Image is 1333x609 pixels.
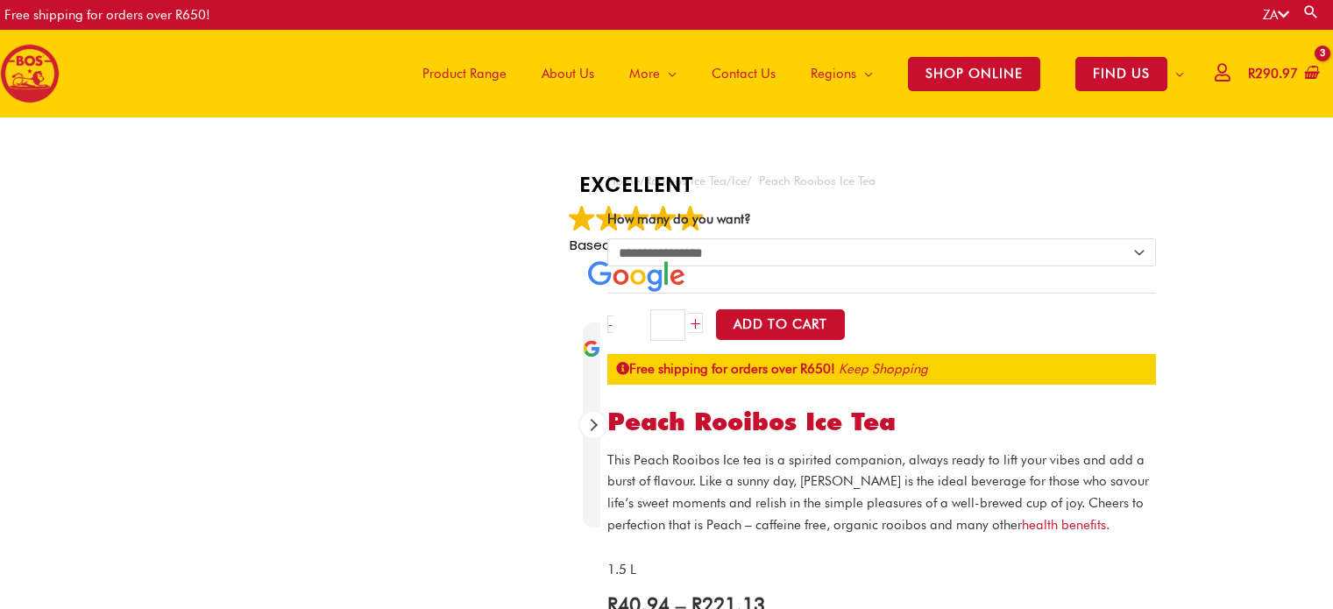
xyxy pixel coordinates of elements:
a: Ice [732,173,747,188]
img: Google [596,205,622,231]
a: ZA [1263,7,1289,23]
span: R [1248,66,1255,81]
strong: EXCELLENT [569,170,705,200]
strong: Free shipping for orders over R650! [616,361,835,377]
span: More [629,47,660,100]
a: + [689,313,703,333]
a: View Shopping Cart, 3 items [1244,54,1320,94]
img: Google [650,205,677,231]
span: Based on [570,236,704,254]
a: Product Range [405,30,524,117]
img: Google [588,261,684,292]
a: More [612,30,694,117]
p: 1.5 L [607,559,1156,581]
a: Contact Us [694,30,793,117]
span: About Us [542,47,594,100]
span: SHOP ONLINE [908,57,1040,91]
a: SHOP ONLINE [890,30,1058,117]
span: Product Range [422,47,507,100]
a: Search button [1302,4,1320,20]
input: Product quantity [650,309,684,341]
img: Google [677,205,704,231]
a: health benefits. [1022,517,1110,533]
span: FIND US [1075,57,1167,91]
nav: Site Navigation [392,30,1202,117]
bdi: 290.97 [1248,66,1298,81]
nav: Breadcrumb [607,170,1156,192]
p: This Peach Rooibos Ice tea is a spirited companion, always ready to lift your vibes and add a bur... [607,450,1156,536]
a: - [607,315,613,333]
label: How many do you want? [607,211,751,227]
button: Add to Cart [716,309,845,340]
a: Regions [793,30,890,117]
div: Next review [580,412,606,438]
a: About Us [524,30,612,117]
span: Contact Us [712,47,776,100]
span: Regions [811,47,856,100]
img: Google [583,340,600,358]
img: Google [623,205,649,231]
img: Google [569,205,595,231]
h1: Peach Rooibos Ice Tea [607,407,1156,437]
a: Keep Shopping [839,361,928,377]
